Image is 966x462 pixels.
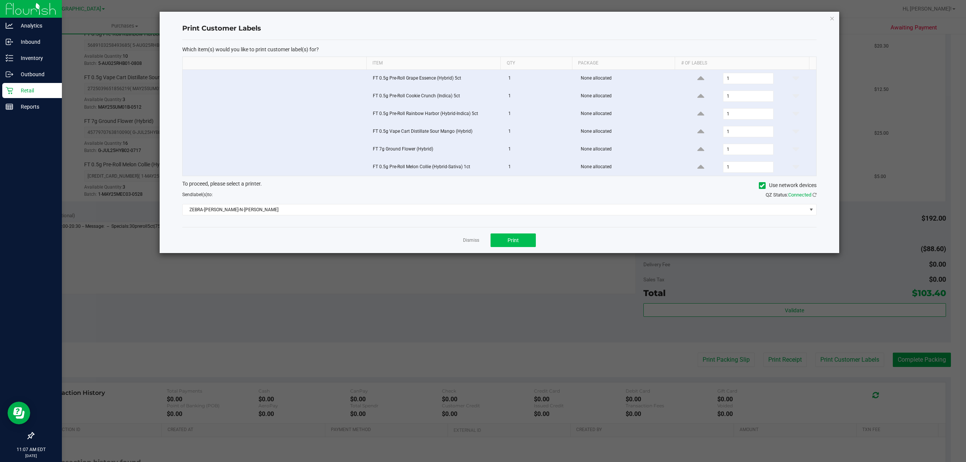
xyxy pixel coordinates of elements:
th: Package [572,57,675,70]
a: Dismiss [463,237,479,244]
td: 1 [504,123,576,141]
p: Outbound [13,70,58,79]
td: FT 0.5g Pre-Roll Rainbow Harbor (Hybrid-Indica) 5ct [368,105,504,123]
span: Print [508,237,519,243]
th: # of labels [675,57,809,70]
span: Send to: [182,192,213,197]
p: Inventory [13,54,58,63]
td: FT 0.5g Pre-Roll Grape Essence (Hybrid) 5ct [368,70,504,87]
p: 11:07 AM EDT [3,446,58,453]
button: Print [491,233,536,247]
td: 1 [504,105,576,123]
inline-svg: Outbound [6,71,13,78]
th: Qty [500,57,572,70]
p: Which item(s) would you like to print customer label(s) for? [182,46,817,53]
td: 1 [504,70,576,87]
p: Analytics [13,21,58,30]
td: None allocated [576,158,680,176]
inline-svg: Inbound [6,38,13,46]
td: FT 0.5g Pre-Roll Cookie Crunch (Indica) 5ct [368,87,504,105]
label: Use network devices [759,181,817,189]
td: None allocated [576,141,680,158]
td: None allocated [576,70,680,87]
div: To proceed, please select a printer. [177,180,822,191]
td: 1 [504,141,576,158]
p: Inbound [13,37,58,46]
span: QZ Status: [766,192,817,198]
td: FT 0.5g Pre-Roll Melon Collie (Hybrid-Sativa) 1ct [368,158,504,176]
span: label(s) [192,192,208,197]
span: Connected [788,192,811,198]
span: ZEBRA-[PERSON_NAME]-N-[PERSON_NAME] [183,204,807,215]
inline-svg: Analytics [6,22,13,29]
inline-svg: Reports [6,103,13,111]
th: Item [366,57,501,70]
iframe: Resource center [8,402,30,424]
td: 1 [504,87,576,105]
inline-svg: Retail [6,87,13,94]
p: [DATE] [3,453,58,459]
p: Retail [13,86,58,95]
h4: Print Customer Labels [182,24,817,34]
p: Reports [13,102,58,111]
inline-svg: Inventory [6,54,13,62]
td: FT 7g Ground Flower (Hybrid) [368,141,504,158]
td: None allocated [576,123,680,141]
td: None allocated [576,105,680,123]
td: None allocated [576,87,680,105]
td: 1 [504,158,576,176]
td: FT 0.5g Vape Cart Distillate Sour Mango (Hybrid) [368,123,504,141]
